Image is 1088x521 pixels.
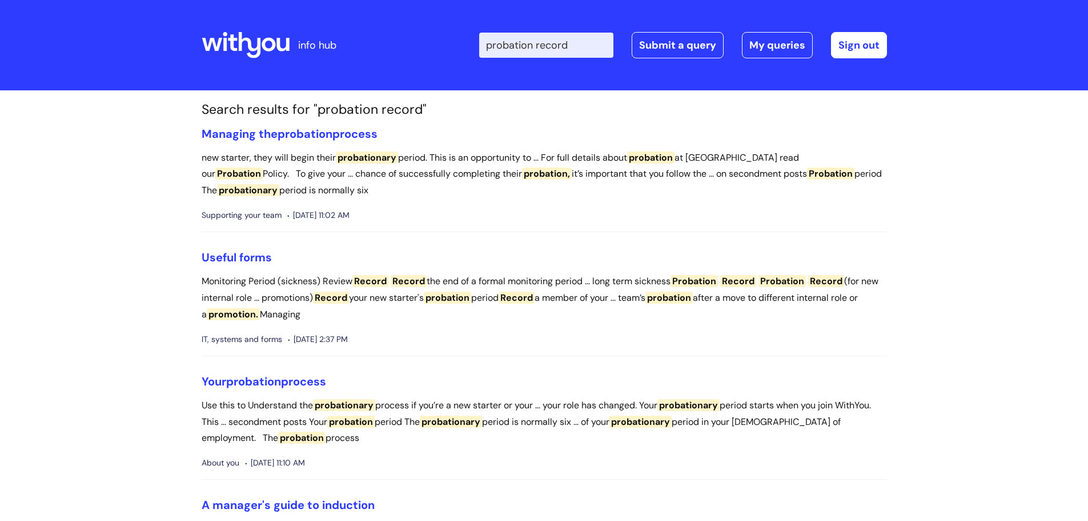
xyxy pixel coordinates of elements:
div: | - [479,32,887,58]
span: Record [313,292,349,304]
span: probation [278,126,332,141]
span: Supporting your team [202,208,282,222]
span: Probation [807,168,854,180]
p: Monitoring Period (sickness) Review the end of a formal monitoring period ... long term sickness ... [202,273,887,323]
span: probation, [522,168,572,180]
a: Managing theprobationprocess [202,126,378,141]
span: About you [202,456,239,470]
span: [DATE] 2:37 PM [288,332,348,347]
p: info hub [298,36,336,54]
a: Submit a query [632,32,724,58]
span: probation [278,432,326,444]
span: probation [327,416,375,428]
span: probationary [217,184,279,196]
span: probationary [420,416,482,428]
span: probation [645,292,693,304]
span: Probation [215,168,263,180]
span: [DATE] 11:02 AM [287,208,350,222]
h1: Search results for "probation record" [202,102,887,118]
span: Record [808,275,844,287]
span: probationary [657,399,720,411]
span: Record [352,275,388,287]
span: probationary [313,399,375,411]
p: new starter, they will begin their period. This is an opportunity to ... For full details about a... [202,150,887,199]
span: probation [627,152,675,164]
input: Search [479,33,613,58]
span: [DATE] 11:10 AM [245,456,305,470]
span: promotion. [207,308,260,320]
span: Record [720,275,756,287]
span: Probation [671,275,718,287]
span: Record [499,292,535,304]
span: Probation [758,275,806,287]
a: My queries [742,32,813,58]
p: Use this to Understand the process if you’re a new starter or your ... your role has changed. You... [202,397,887,447]
span: Record [391,275,427,287]
span: IT, systems and forms [202,332,282,347]
span: probation [424,292,471,304]
a: Yourprobationprocess [202,374,326,389]
a: Useful forms [202,250,272,265]
span: probation [226,374,281,389]
span: probationary [609,416,672,428]
a: Sign out [831,32,887,58]
a: A manager's guide to induction [202,498,375,512]
span: probationary [336,152,398,164]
